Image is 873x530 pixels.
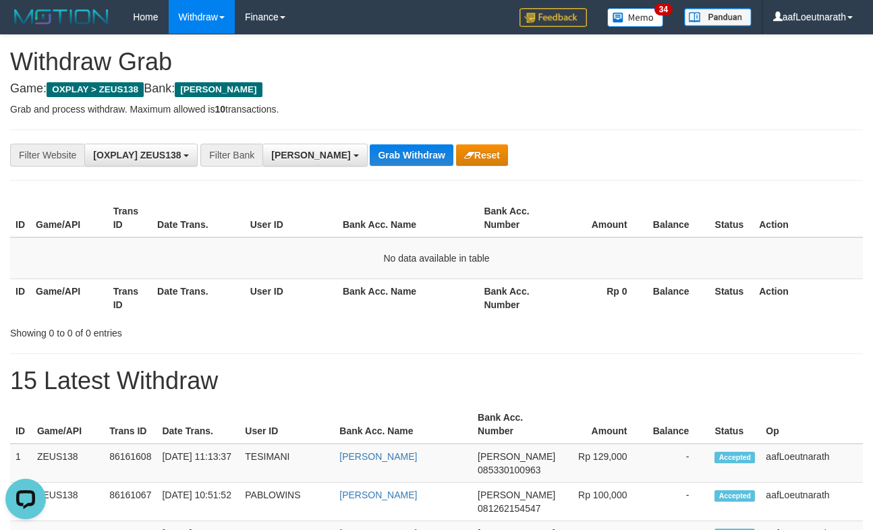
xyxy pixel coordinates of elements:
th: Bank Acc. Number [478,199,555,237]
td: - [647,444,709,483]
th: ID [10,199,30,237]
td: aafLoeutnarath [760,444,863,483]
div: Filter Bank [200,144,262,167]
td: - [647,483,709,521]
span: [PERSON_NAME] [271,150,350,160]
th: Status [710,278,754,317]
td: aafLoeutnarath [760,483,863,521]
h1: 15 Latest Withdraw [10,367,863,394]
a: [PERSON_NAME] [339,451,417,462]
th: Bank Acc. Number [472,405,561,444]
th: ID [10,278,30,317]
img: panduan.png [684,8,752,26]
th: Bank Acc. Number [478,278,555,317]
td: 86161608 [104,444,157,483]
td: Rp 129,000 [561,444,647,483]
th: Date Trans. [157,405,240,444]
th: Game/API [30,278,108,317]
span: Accepted [714,452,755,463]
th: Amount [555,199,647,237]
td: ZEUS138 [32,483,104,521]
strong: 10 [215,104,225,115]
a: [PERSON_NAME] [339,490,417,500]
span: [PERSON_NAME] [478,451,555,462]
th: Balance [648,278,710,317]
p: Grab and process withdraw. Maximum allowed is transactions. [10,102,863,116]
th: Bank Acc. Name [334,405,472,444]
h1: Withdraw Grab [10,49,863,76]
span: [PERSON_NAME] [478,490,555,500]
div: Filter Website [10,144,84,167]
img: Feedback.jpg [519,8,587,27]
span: Accepted [714,490,755,502]
th: Action [754,278,863,317]
button: Open LiveChat chat widget [5,5,46,46]
th: Balance [648,199,710,237]
th: User ID [245,199,337,237]
th: ID [10,405,32,444]
span: OXPLAY > ZEUS138 [47,82,144,97]
th: Status [710,199,754,237]
th: Trans ID [108,199,152,237]
th: User ID [240,405,334,444]
td: PABLOWINS [240,483,334,521]
img: MOTION_logo.png [10,7,113,27]
th: Balance [647,405,709,444]
span: Copy 085330100963 to clipboard [478,465,540,475]
th: User ID [245,278,337,317]
th: Action [754,199,863,237]
th: Trans ID [104,405,157,444]
img: Button%20Memo.svg [607,8,664,27]
td: No data available in table [10,237,863,279]
span: [OXPLAY] ZEUS138 [93,150,181,160]
td: Rp 100,000 [561,483,647,521]
th: Trans ID [108,278,152,317]
button: [OXPLAY] ZEUS138 [84,144,198,167]
td: [DATE] 10:51:52 [157,483,240,521]
span: Copy 081262154547 to clipboard [478,503,540,514]
div: Showing 0 to 0 of 0 entries [10,321,354,340]
td: TESIMANI [240,444,334,483]
td: [DATE] 11:13:37 [157,444,240,483]
th: Game/API [32,405,104,444]
th: Bank Acc. Name [337,278,478,317]
span: [PERSON_NAME] [175,82,262,97]
th: Date Trans. [152,199,245,237]
th: Op [760,405,863,444]
span: 34 [654,3,673,16]
td: ZEUS138 [32,444,104,483]
td: 1 [10,444,32,483]
th: Amount [561,405,647,444]
button: Reset [456,144,508,166]
th: Game/API [30,199,108,237]
button: Grab Withdraw [370,144,453,166]
th: Date Trans. [152,278,245,317]
th: Bank Acc. Name [337,199,478,237]
th: Status [709,405,760,444]
td: 86161067 [104,483,157,521]
button: [PERSON_NAME] [262,144,367,167]
h4: Game: Bank: [10,82,863,96]
th: Rp 0 [555,278,647,317]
